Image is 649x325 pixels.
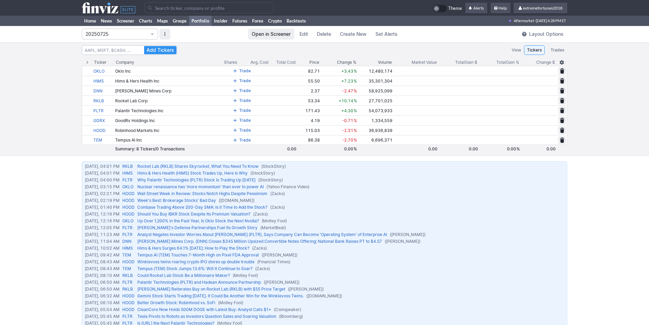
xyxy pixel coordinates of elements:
[259,164,286,169] span: ( StockStory )
[239,107,251,114] span: Trade
[122,245,135,252] a: HIMS
[136,299,566,306] div: Better Growth Stock: Robinhood vs. SoFi
[297,125,321,135] td: 115.03
[83,313,121,320] div: [DATE], 05:45 AM
[250,16,266,26] a: Forex
[122,197,135,204] a: HOOD
[144,2,274,13] input: Search
[469,146,478,151] span: 0.00
[527,47,542,54] span: Tickers
[375,31,398,38] span: Set Alerts
[267,191,285,196] span: ( Zacks )
[83,258,566,265] a: [DATE], 08:43 AMHOODWinklevoss twins roaring crypto IPO stores up double trouble(Financial Times)
[93,86,114,95] a: DNN
[136,224,566,231] div: [PERSON_NAME]'s Defense Partnerships Fuel Its Growth Story
[83,299,566,306] a: [DATE], 06:10 AMHOODBetter Growth Stock: Robinhood vs. SoFi(Motley Fool)
[354,128,357,133] span: %
[239,127,251,134] span: Trade
[136,204,566,211] div: Coinbase Trading Above 200-Day SMA: Is it Time to Add the Stock?
[136,272,566,279] div: Could Rocket Lab Stock Be a Millionaire Maker?
[83,163,566,170] a: [DATE], 04:01 PMRKLBRocket Lab (RKLB) Shares Skyrocket, What You Need To Know(StockStory)
[83,211,121,218] div: [DATE], 12:16 PM
[122,204,135,211] a: HOOD
[94,59,106,66] div: Ticker
[83,177,566,183] a: [DATE], 04:00 PMPLTRWhy Palantir Technologies (PLTR) Stock Is Trading Up [DATE](StockStory)
[546,146,556,151] span: 0.00
[83,170,121,177] div: [DATE], 04:01 PM
[136,183,566,190] div: Nuclear renaissance has 'more momentum' than ever to power AI
[317,31,331,38] span: Delete
[354,137,357,143] span: %
[155,16,170,26] a: Maps
[122,231,135,238] a: PLTR
[83,224,566,231] a: [DATE], 12:05 PMPLTR[PERSON_NAME]'s Defense Partnerships Fuel Its Growth Story(MarketBeat)
[122,224,135,231] a: PLTR
[122,279,135,286] a: PLTR
[378,59,392,66] div: Volume
[519,29,567,40] button: Layout Options
[224,59,237,66] div: Shares
[82,16,98,26] a: Home
[115,128,213,133] div: Robinhood Markets Inc
[122,293,135,299] a: HOOD
[136,245,566,252] div: Hims & Hers Surges 64.1% [DATE]: How to Play the Stock?
[337,59,356,66] span: Change %
[276,314,303,319] span: ( Bloomberg )
[136,190,566,197] div: Wall Street Week in Review: Stocks Notch Highs Despite Pessimism
[83,258,121,265] div: [DATE], 08:43 AM
[156,146,185,151] span: Transactions
[115,69,213,74] div: Oklo Inc
[354,69,357,74] span: %
[304,293,342,298] span: ( [DOMAIN_NAME] )
[239,97,251,104] span: Trade
[296,29,312,40] a: Edit
[276,59,296,66] div: Total Cost
[239,87,251,94] span: Trade
[297,105,321,115] td: 171.43
[93,66,114,76] a: OKLO
[122,170,135,177] a: HIMS
[358,105,393,115] td: 54,073,933
[536,59,555,66] span: Change $
[82,45,177,55] input: AAPL, MSFT, $CASH, …
[122,163,135,170] a: RKLB
[248,171,275,176] span: ( StockStory )
[507,146,516,151] span: 0.00
[146,47,174,54] span: Add Tickers
[136,146,155,151] span: Tickers
[83,245,121,252] div: [DATE], 10:02 AM
[231,106,253,115] button: Trade
[267,205,285,210] span: ( Zacks )
[231,136,253,144] button: Trade
[116,59,134,66] div: Company
[83,163,121,170] div: [DATE], 04:01 PM
[412,59,437,66] span: Market Value
[156,146,159,151] span: 0
[83,170,566,177] a: [DATE], 04:01 PMHIMSHims & Hers Health (HIMS) Stock Trades Up, Here Is Why(StockStory)
[83,279,566,286] a: [DATE], 06:50 AMPLTRPalantir Technologies (PLTR) and Hadean Announce Partnership([PERSON_NAME])
[83,177,121,183] div: [DATE], 04:00 PM
[83,218,566,224] a: [DATE], 12:16 PMOKLOUp Over 1,200% in the Past Year, Is Oklo Stock the Next Nvidia?(Motley Fool)
[136,306,566,313] div: CleanCore Now Holds 500M DOGE with Latest Buy: Analyst Calls $1+
[122,177,135,183] a: PLTR
[358,125,393,135] td: 36,936,839
[93,135,114,145] a: TEM
[297,76,321,86] td: 55.50
[344,146,353,151] span: 0.00
[122,265,135,272] a: TEM
[256,177,283,182] span: ( StockStory )
[433,5,462,12] a: Theme
[83,204,566,211] a: [DATE], 01:40 PMHOODCoinbase Trading Above 200-Day SMA: Is it Time to Add the Stock?(Zacks)
[83,299,121,306] div: [DATE], 06:10 AM
[252,31,291,38] span: Open in Screener
[354,146,357,151] span: %
[93,96,114,105] a: RKLB
[122,211,135,218] a: HOOD
[313,29,335,40] button: Delete
[136,258,566,265] div: Winklevoss twins roaring crypto IPO stores up double trouble
[83,272,566,279] a: [DATE], 08:10 AMRKLBCould Rocket Lab Stock Be a Millionaire Maker?(Motley Fool)
[239,117,251,124] span: Trade
[536,16,566,26] span: [DATE] 4:28 PM ET
[297,86,321,95] td: 2.37
[122,258,135,265] a: HOOD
